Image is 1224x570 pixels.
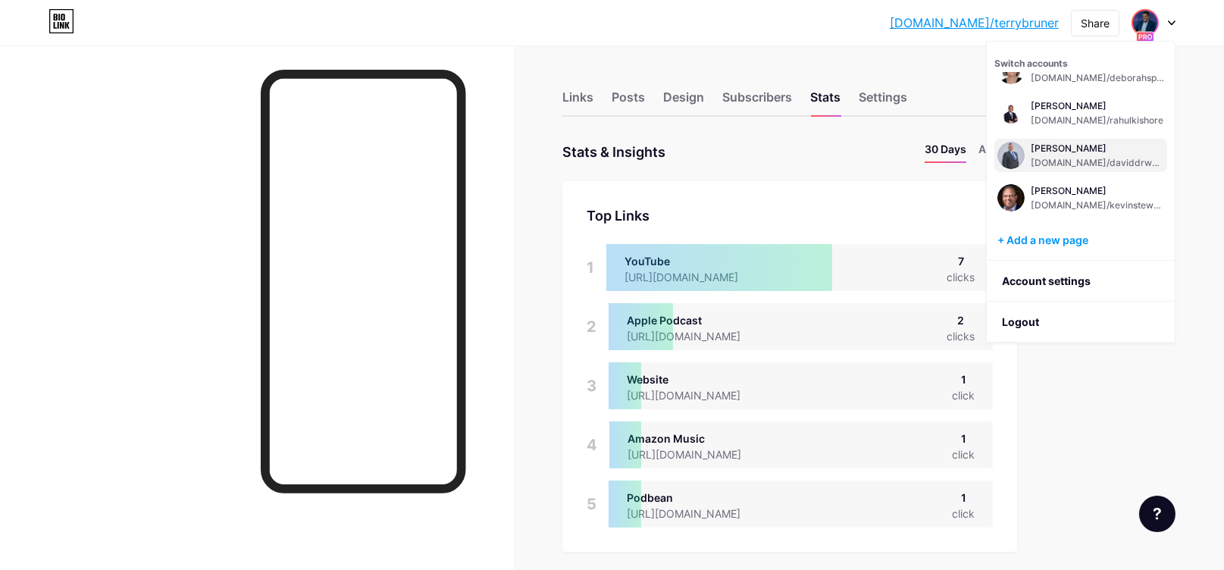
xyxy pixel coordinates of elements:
[987,261,1175,302] a: Account settings
[952,431,975,446] div: 1
[663,88,704,115] div: Design
[1031,142,1164,155] div: [PERSON_NAME]
[587,303,596,350] div: 2
[890,14,1059,32] a: [DOMAIN_NAME]/terrybruner
[952,371,975,387] div: 1
[612,88,645,115] div: Posts
[997,142,1025,169] img: digitalarmours
[1031,72,1164,84] div: [DOMAIN_NAME]/deborahspector
[952,387,975,403] div: click
[947,312,975,328] div: 2
[627,328,765,344] div: [URL][DOMAIN_NAME]
[562,141,665,163] div: Stats & Insights
[1031,157,1164,169] div: [DOMAIN_NAME]/daviddrwencke
[627,312,765,328] div: Apple Podcast
[722,88,792,115] div: Subscribers
[947,253,975,269] div: 7
[987,302,1175,343] li: Logout
[627,371,765,387] div: Website
[627,387,765,403] div: [URL][DOMAIN_NAME]
[1031,185,1164,197] div: [PERSON_NAME]
[627,490,765,506] div: Podbean
[587,481,596,528] div: 5
[587,244,594,291] div: 1
[952,446,975,462] div: click
[952,490,975,506] div: 1
[947,328,975,344] div: clicks
[1081,15,1110,31] div: Share
[587,421,597,468] div: 4
[628,431,765,446] div: Amazon Music
[997,184,1025,211] img: digitalarmours
[1133,11,1157,35] img: digitalarmours
[587,205,993,226] div: Top Links
[994,58,1068,69] span: Switch accounts
[859,88,907,115] div: Settings
[997,233,1167,248] div: + Add a new page
[628,446,765,462] div: [URL][DOMAIN_NAME]
[947,269,975,285] div: clicks
[1031,114,1163,127] div: [DOMAIN_NAME]/rahulkishore
[925,141,966,163] li: 30 Days
[978,141,1017,163] li: All time
[627,506,765,521] div: [URL][DOMAIN_NAME]
[1031,199,1164,211] div: [DOMAIN_NAME]/kevinstewart
[562,88,593,115] div: Links
[952,506,975,521] div: click
[1031,100,1163,112] div: [PERSON_NAME]
[997,99,1025,127] img: digitalarmours
[810,88,841,115] div: Stats
[587,362,596,409] div: 3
